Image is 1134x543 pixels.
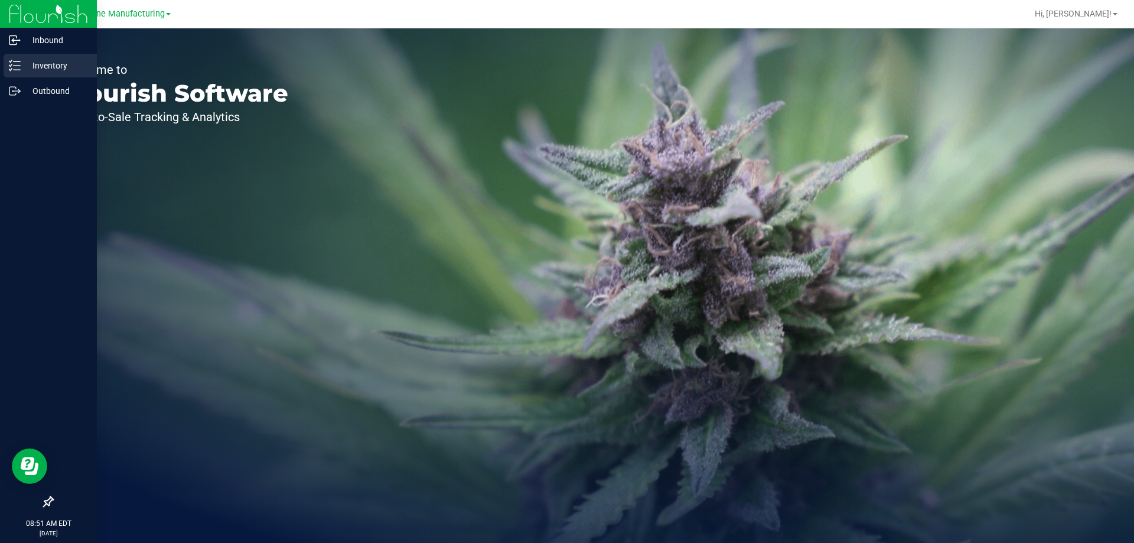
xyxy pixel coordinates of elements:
[64,64,288,76] p: Welcome to
[1035,9,1112,18] span: Hi, [PERSON_NAME]!
[64,82,288,105] p: Flourish Software
[9,85,21,97] inline-svg: Outbound
[12,448,47,484] iframe: Resource center
[21,84,92,98] p: Outbound
[64,111,288,123] p: Seed-to-Sale Tracking & Analytics
[5,518,92,529] p: 08:51 AM EDT
[70,9,165,19] span: Sunshine Manufacturing
[5,529,92,538] p: [DATE]
[9,60,21,71] inline-svg: Inventory
[21,58,92,73] p: Inventory
[21,33,92,47] p: Inbound
[9,34,21,46] inline-svg: Inbound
